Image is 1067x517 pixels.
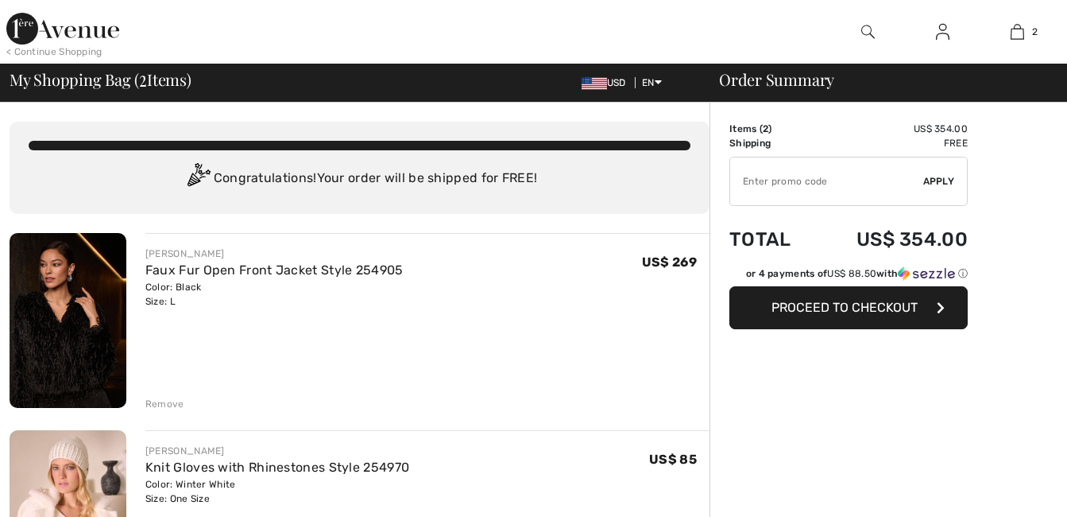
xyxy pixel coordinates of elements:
span: EN [642,77,662,88]
td: Total [729,212,814,266]
div: Color: Winter White Size: One Size [145,477,409,506]
span: US$ 269 [642,255,697,270]
span: US$ 88.50 [827,268,876,279]
div: [PERSON_NAME] [145,444,409,458]
td: US$ 354.00 [814,212,968,266]
img: search the website [861,22,875,41]
img: Faux Fur Open Front Jacket Style 254905 [10,233,126,408]
img: Sezzle [898,266,955,281]
img: Congratulation2.svg [182,163,214,195]
td: US$ 354.00 [814,122,968,136]
div: Congratulations! Your order will be shipped for FREE! [29,163,690,195]
div: or 4 payments ofUS$ 88.50withSezzle Click to learn more about Sezzle [729,266,968,286]
a: Faux Fur Open Front Jacket Style 254905 [145,262,404,278]
img: My Info [936,22,949,41]
button: Proceed to Checkout [729,286,968,329]
a: Knit Gloves with Rhinestones Style 254970 [145,460,409,475]
span: 2 [139,68,147,88]
img: My Bag [1011,22,1024,41]
div: Remove [145,397,184,411]
input: Promo code [730,157,923,205]
div: Color: Black Size: L [145,280,404,309]
img: 1ère Avenue [6,13,119,45]
span: Apply [923,174,955,189]
span: US$ 85 [649,452,697,467]
div: < Continue Shopping [6,45,102,59]
span: 2 [1032,25,1038,39]
span: Proceed to Checkout [771,300,918,315]
td: Items ( ) [729,122,814,136]
span: My Shopping Bag ( Items) [10,72,191,87]
div: [PERSON_NAME] [145,247,404,261]
a: Sign In [923,22,962,42]
div: or 4 payments of with [746,266,968,281]
img: US Dollar [582,77,607,90]
span: 2 [763,123,768,134]
a: 2 [980,22,1053,41]
span: USD [582,77,632,88]
div: Order Summary [700,72,1057,87]
td: Free [814,136,968,150]
td: Shipping [729,136,814,150]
